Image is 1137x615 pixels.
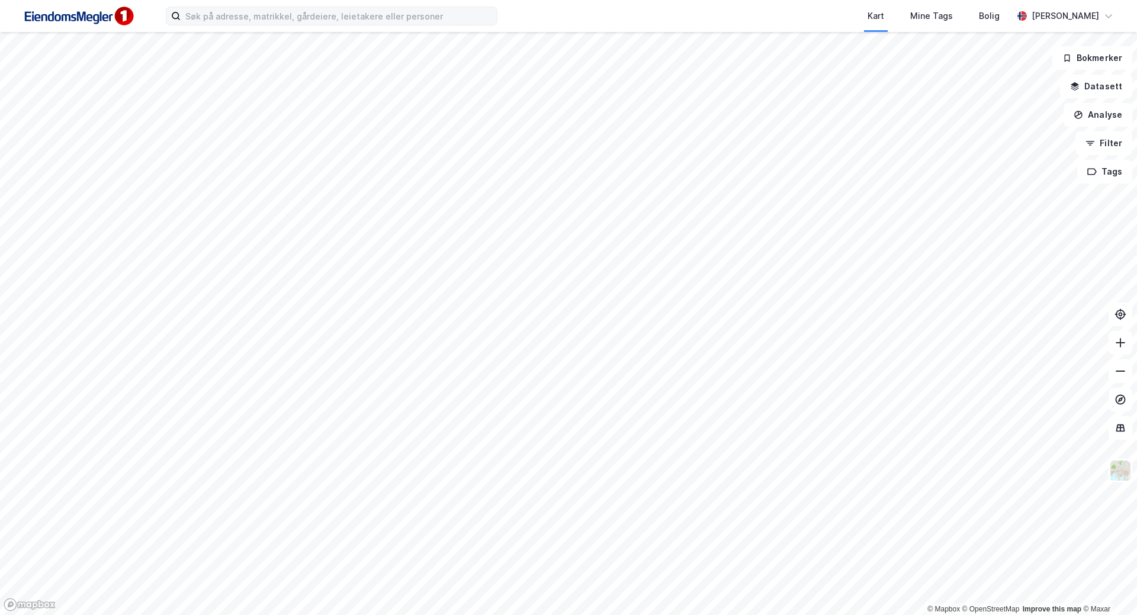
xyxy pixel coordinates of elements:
div: Bolig [979,9,1000,23]
input: Søk på adresse, matrikkel, gårdeiere, leietakere eller personer [181,7,497,25]
a: Improve this map [1023,605,1081,613]
a: OpenStreetMap [962,605,1020,613]
a: Mapbox [927,605,960,613]
div: Kart [868,9,884,23]
div: [PERSON_NAME] [1032,9,1099,23]
img: Z [1109,459,1132,482]
button: Filter [1075,131,1132,155]
div: Mine Tags [910,9,953,23]
button: Tags [1077,160,1132,183]
div: Kontrollprogram for chat [1078,558,1137,615]
button: Bokmerker [1052,46,1132,70]
button: Datasett [1060,75,1132,98]
button: Analyse [1064,103,1132,127]
iframe: Chat Widget [1078,558,1137,615]
a: Mapbox homepage [4,598,56,611]
img: F4PB6Px+NJ5v8B7XTbfpPpyloAAAAASUVORK5CYII= [19,3,137,30]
